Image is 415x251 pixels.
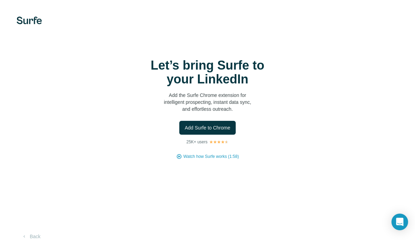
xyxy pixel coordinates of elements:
span: Add Surfe to Chrome [185,124,231,131]
button: Watch how Surfe works (1:58) [183,153,239,160]
div: Open Intercom Messenger [391,214,408,230]
p: Add the Surfe Chrome extension for intelligent prospecting, instant data sync, and effortless out... [138,92,277,113]
h1: Let’s bring Surfe to your LinkedIn [138,59,277,86]
p: 25K+ users [186,139,207,145]
button: Add Surfe to Chrome [179,121,236,135]
img: Surfe's logo [17,17,42,24]
button: Back [17,230,45,243]
img: Rating Stars [209,140,229,144]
